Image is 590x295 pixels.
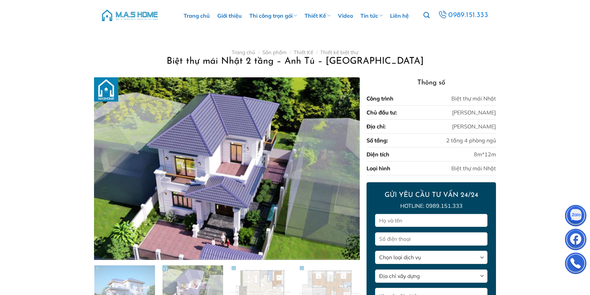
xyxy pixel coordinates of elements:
[367,77,496,88] h3: Thông số
[367,108,397,117] div: Chủ đầu tư:
[448,10,488,21] span: 0989.151.333
[452,108,496,117] div: [PERSON_NAME]
[262,49,286,56] a: Sản phẩm
[565,206,586,227] img: Zalo
[451,164,496,172] div: Biệt thự mái Nhật
[367,94,393,103] div: Công trình
[367,150,389,158] div: Diện tích
[452,122,496,130] div: [PERSON_NAME]
[375,214,487,227] input: Họ và tên
[446,136,496,144] div: 2 tầng 4 phòng ngủ
[375,191,487,200] h2: GỬI YÊU CẦU TƯ VẤN 24/24
[565,230,586,251] img: Facebook
[451,94,496,103] div: Biệt thự mái Nhật
[294,49,313,56] a: Thiết Kế
[232,49,255,56] a: Trang chủ
[367,122,386,130] div: Địa chỉ:
[375,202,487,211] p: Hotline: 0989.151.333
[367,136,388,144] div: Số tầng:
[437,9,490,21] a: 0989.151.333
[101,5,159,26] img: M.A.S HOME – Tổng Thầu Thiết Kế Và Xây Nhà Trọn Gói
[290,49,291,56] span: /
[565,254,586,275] img: Phone
[258,49,260,56] span: /
[94,77,360,260] img: Biệt thự mái Nhật 2 tầng - Anh Tú - Thanh Oai 1
[474,150,496,158] div: 8m*12m
[320,49,358,56] a: Thiết kế biệt thự
[316,49,317,56] span: /
[423,8,430,22] a: Tìm kiếm
[367,164,390,172] div: Loại hình
[102,56,488,67] h1: Biệt thự mái Nhật 2 tầng – Anh Tú – [GEOGRAPHIC_DATA]
[375,232,487,246] input: Số điện thoại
